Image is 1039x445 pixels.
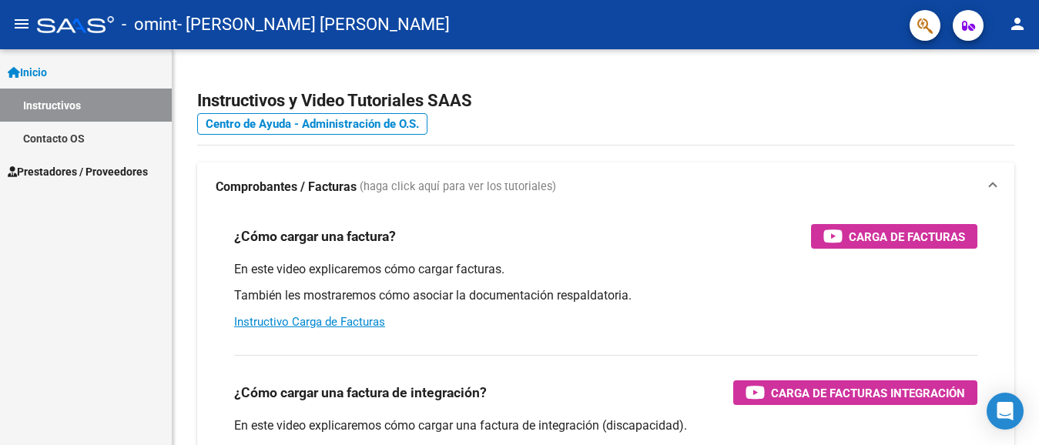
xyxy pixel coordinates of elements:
h3: ¿Cómo cargar una factura? [234,226,396,247]
span: Prestadores / Proveedores [8,163,148,180]
a: Instructivo Carga de Facturas [234,315,385,329]
mat-icon: menu [12,15,31,33]
span: - omint [122,8,177,42]
strong: Comprobantes / Facturas [216,179,357,196]
button: Carga de Facturas [811,224,977,249]
h3: ¿Cómo cargar una factura de integración? [234,382,487,403]
a: Centro de Ayuda - Administración de O.S. [197,113,427,135]
mat-icon: person [1008,15,1027,33]
h2: Instructivos y Video Tutoriales SAAS [197,86,1014,115]
mat-expansion-panel-header: Comprobantes / Facturas (haga click aquí para ver los tutoriales) [197,162,1014,212]
div: Open Intercom Messenger [987,393,1024,430]
p: También les mostraremos cómo asociar la documentación respaldatoria. [234,287,977,304]
button: Carga de Facturas Integración [733,380,977,405]
p: En este video explicaremos cómo cargar facturas. [234,261,977,278]
p: En este video explicaremos cómo cargar una factura de integración (discapacidad). [234,417,977,434]
span: Inicio [8,64,47,81]
span: - [PERSON_NAME] [PERSON_NAME] [177,8,450,42]
span: Carga de Facturas Integración [771,383,965,403]
span: Carga de Facturas [849,227,965,246]
span: (haga click aquí para ver los tutoriales) [360,179,556,196]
